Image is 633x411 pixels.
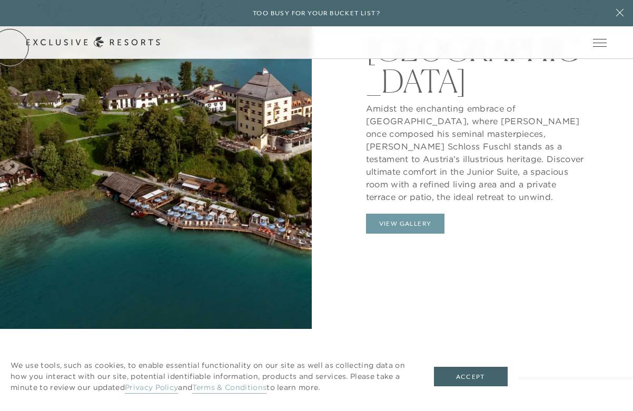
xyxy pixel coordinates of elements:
[366,28,589,97] h2: [GEOGRAPHIC_DATA]
[11,360,413,393] p: We use tools, such as cookies, to enable essential functionality on our site as well as collectin...
[593,39,607,46] button: Open navigation
[192,383,266,394] a: Terms & Conditions
[253,8,380,18] h6: Too busy for your bucket list?
[366,97,589,203] p: Amidst the enchanting embrace of [GEOGRAPHIC_DATA], where [PERSON_NAME] once composed his seminal...
[366,214,445,234] button: View Gallery
[125,383,178,394] a: Privacy Policy
[434,367,508,387] button: Accept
